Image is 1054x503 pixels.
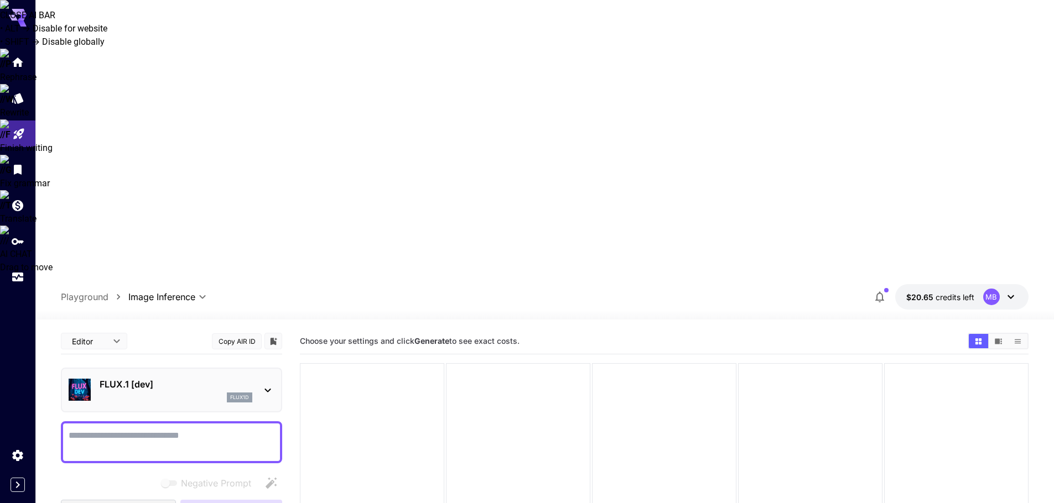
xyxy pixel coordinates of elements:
[61,290,108,303] a: Playground
[268,334,278,348] button: Add to library
[969,334,988,348] button: Show media in grid view
[181,476,251,490] span: Negative Prompt
[414,336,449,345] b: Generate
[230,394,249,401] p: flux1d
[72,336,106,347] span: Editor
[11,478,25,492] button: Expand sidebar
[300,336,520,345] span: Choose your settings and click to see exact costs.
[69,373,274,407] div: FLUX.1 [dev]flux1d
[968,333,1029,349] div: Show media in grid viewShow media in video viewShow media in list view
[11,270,24,284] div: Usage
[212,333,262,349] button: Copy AIR ID
[61,290,128,303] nav: breadcrumb
[11,448,24,462] div: Settings
[128,290,195,303] span: Image Inference
[159,476,260,490] span: Negative prompts are not compatible with the selected model.
[983,289,1000,305] div: MB
[989,334,1008,348] button: Show media in video view
[100,378,252,391] p: FLUX.1 [dev]
[1008,334,1027,348] button: Show media in list view
[906,292,936,302] span: $20.65
[906,291,974,303] div: $20.64907
[895,284,1029,310] button: $20.64907MB
[936,292,974,302] span: credits left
